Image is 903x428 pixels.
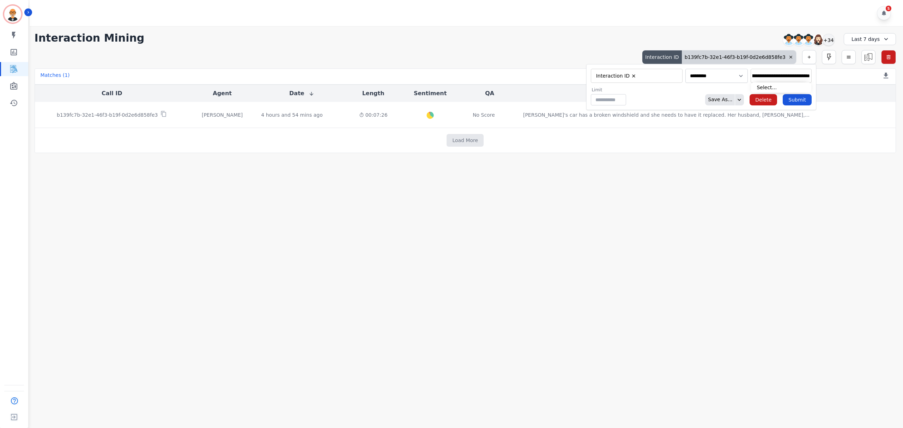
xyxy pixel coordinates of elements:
[213,89,232,98] button: Agent
[594,73,639,79] li: Interaction ID
[362,89,384,98] button: Length
[57,111,158,118] p: b139fc7b-32e1-46f3-b19f-0d2e6d858fe3
[261,111,322,118] div: 4 hours and 54 mins ago
[751,82,811,93] li: Select...
[447,134,484,147] button: Load More
[705,94,732,105] div: Save As...
[593,72,678,80] ul: selected options
[592,87,626,93] label: Limit
[642,50,681,64] div: Interaction ID
[473,111,495,118] div: No Score
[631,73,636,79] button: Remove Interaction ID
[682,50,796,64] div: b139fc7b-32e1-46f3-b19f-0d2e6d858fe3
[523,111,810,118] div: [PERSON_NAME]'s car has a broken windshield and she needs to have it replaced. Her husband, [PERS...
[750,94,777,105] button: Delete
[41,72,70,81] div: Matches ( 1 )
[289,89,314,98] button: Date
[485,89,494,98] button: QA
[414,89,447,98] button: Sentiment
[4,6,21,23] img: Bordered avatar
[353,111,393,118] div: 00:07:26
[886,6,891,11] div: 5
[35,32,145,44] h1: Interaction Mining
[823,34,835,46] div: +34
[102,89,122,98] button: Call ID
[195,111,250,118] div: [PERSON_NAME]
[844,33,896,45] div: Last 7 days
[783,94,812,105] button: Submit
[752,72,810,80] ul: selected options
